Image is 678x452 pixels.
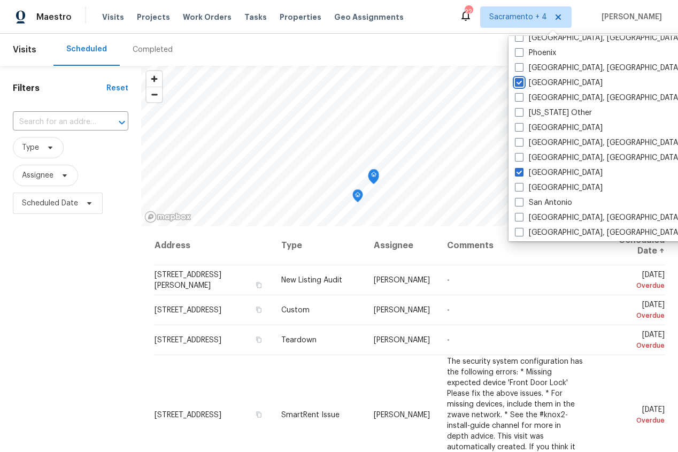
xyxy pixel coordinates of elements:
div: Overdue [600,280,665,291]
th: Address [154,226,272,265]
label: San Antonio [515,197,572,208]
span: Sacramento + 4 [489,12,547,22]
div: Map marker [352,189,363,206]
span: [PERSON_NAME] [597,12,662,22]
span: Teardown [281,336,317,344]
span: Scheduled Date [22,198,78,209]
span: Projects [137,12,170,22]
span: - [447,307,450,314]
span: Custom [281,307,310,314]
span: Maestro [36,12,72,22]
label: [GEOGRAPHIC_DATA] [515,78,603,88]
button: Copy Address [255,335,264,344]
span: [DATE] [600,301,665,321]
label: [GEOGRAPHIC_DATA] [515,182,603,193]
span: Geo Assignments [334,12,404,22]
label: [US_STATE] Other [515,108,592,118]
label: [GEOGRAPHIC_DATA] [515,167,603,178]
th: Scheduled Date ↑ [592,226,665,265]
th: Assignee [365,226,438,265]
span: Properties [280,12,321,22]
button: Copy Address [255,409,264,419]
button: Copy Address [255,305,264,315]
label: [GEOGRAPHIC_DATA] [515,122,603,133]
th: Type [273,226,365,265]
h1: Filters [13,83,106,94]
span: New Listing Audit [281,277,342,284]
span: Assignee [22,170,53,181]
span: - [447,277,450,284]
div: 22 [465,6,472,17]
span: [STREET_ADDRESS] [155,307,221,314]
span: Tasks [244,13,267,21]
span: [PERSON_NAME] [374,336,430,344]
canvas: Map [141,66,659,226]
input: Search for an address... [13,114,98,131]
div: Overdue [600,340,665,351]
span: Type [22,142,39,153]
span: [STREET_ADDRESS] [155,411,221,418]
div: Reset [106,83,128,94]
span: [PERSON_NAME] [374,307,430,314]
th: Comments [438,226,592,265]
button: Open [114,115,129,130]
div: Overdue [600,310,665,321]
button: Zoom out [147,87,162,102]
span: Visits [102,12,124,22]
button: Zoom in [147,71,162,87]
span: SmartRent Issue [281,411,340,418]
span: [DATE] [600,405,665,425]
div: Map marker [368,169,379,186]
span: Work Orders [183,12,232,22]
div: Overdue [600,415,665,425]
label: Phoenix [515,48,556,58]
span: [DATE] [600,331,665,351]
span: [DATE] [600,271,665,291]
span: [PERSON_NAME] [374,411,430,418]
span: Visits [13,38,36,62]
button: Copy Address [255,280,264,290]
span: [STREET_ADDRESS] [155,336,221,344]
div: Scheduled [66,44,107,55]
div: Completed [133,44,173,55]
span: - [447,336,450,344]
span: [STREET_ADDRESS][PERSON_NAME] [155,271,221,289]
a: Mapbox homepage [144,211,191,223]
span: [PERSON_NAME] [374,277,430,284]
